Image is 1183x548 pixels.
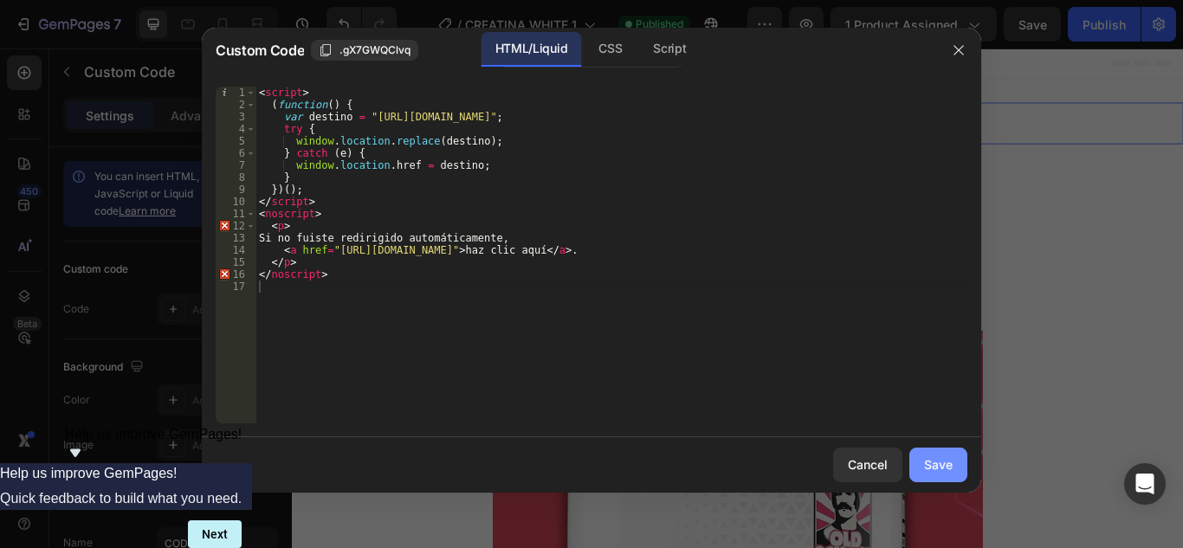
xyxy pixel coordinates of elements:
p: QUIERO VER MAS DETALLES DEL PRODUCTO OFERTA ESPECIAL HOY [384,226,656,267]
div: Save [924,455,953,474]
div: CODIGO 1 [22,38,77,55]
div: 6 [216,147,256,159]
div: 5 [216,135,256,147]
button: Save [909,448,967,482]
a: QUIERO VER MAS DETALLES DELPRODUCTO OFERTA ESPECIAL HOY [359,216,680,277]
div: Cancel [848,455,888,474]
div: 12 [216,220,256,232]
span: Help us improve GemPages! [65,427,242,442]
div: 17 [216,280,256,293]
button: Show survey - Help us improve GemPages! [65,427,242,463]
div: 9 [216,184,256,196]
span: .gX7GWQClvq [339,42,410,58]
div: 8 [216,171,256,184]
div: 3 [216,111,256,123]
div: HTML/Liquid [482,32,581,67]
div: 1 [216,87,256,99]
div: CSS [585,32,636,67]
span: Custom Code [216,40,304,61]
div: 16 [216,268,256,280]
div: 4 [216,123,256,135]
div: 13 [216,232,256,244]
div: 7 [216,159,256,171]
div: 11 [216,208,256,220]
div: 2 [216,99,256,111]
div: Open Intercom Messenger [1124,463,1166,505]
div: 15 [216,256,256,268]
div: 14 [216,244,256,256]
button: .gX7GWQClvq [311,40,418,61]
button: Cancel [833,448,902,482]
div: Script [639,32,700,67]
div: 10 [216,196,256,208]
